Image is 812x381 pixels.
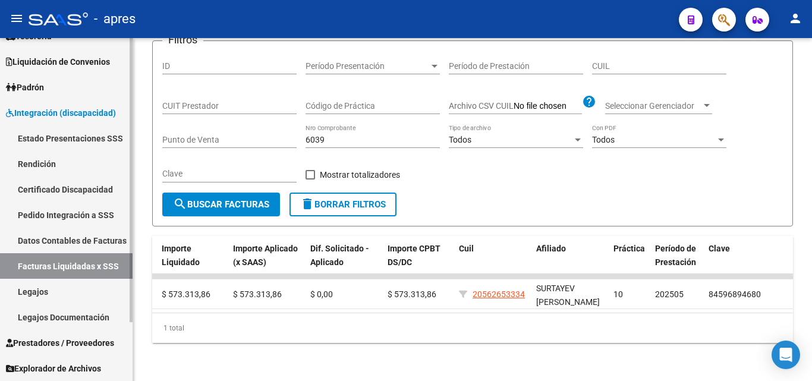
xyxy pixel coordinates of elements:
span: SURTAYEV [PERSON_NAME] [536,284,600,307]
span: 10 [613,289,623,299]
span: Explorador de Archivos [6,362,101,375]
span: Borrar Filtros [300,199,386,210]
span: Prestadores / Proveedores [6,336,114,349]
h3: Filtros [162,32,203,48]
span: Liquidación de Convenios [6,55,110,68]
mat-icon: help [582,95,596,109]
span: Período Presentación [306,61,429,71]
span: $ 573.313,86 [388,289,436,299]
span: Afiliado [536,244,566,253]
datatable-header-cell: Importe CPBT DS/DC [383,236,454,288]
input: Archivo CSV CUIL [514,101,582,112]
span: Todos [592,135,615,144]
datatable-header-cell: Práctica [609,236,650,288]
span: 202505 [655,289,684,299]
datatable-header-cell: Afiliado [531,236,609,288]
mat-icon: person [788,11,802,26]
span: Integración (discapacidad) [6,106,116,119]
span: Importe CPBT DS/DC [388,244,440,267]
span: - apres [94,6,136,32]
datatable-header-cell: Importe Liquidado [157,236,228,288]
span: $ 573.313,86 [162,289,210,299]
span: Buscar Facturas [173,199,269,210]
datatable-header-cell: Período de Prestación [650,236,704,288]
span: Archivo CSV CUIL [449,101,514,111]
span: Mostrar totalizadores [320,168,400,182]
span: Dif. Solicitado - Aplicado [310,244,369,267]
span: Cuil [459,244,474,253]
div: 1 total [152,313,793,343]
mat-icon: menu [10,11,24,26]
span: 20562653334 [473,289,525,299]
span: Importe Aplicado (x SAAS) [233,244,298,267]
button: Borrar Filtros [289,193,396,216]
datatable-header-cell: Cuil [454,236,531,288]
span: Período de Prestación [655,244,696,267]
span: Importe Liquidado [162,244,200,267]
div: Open Intercom Messenger [772,341,800,369]
datatable-header-cell: Clave [704,236,793,288]
span: 84596894680 [709,289,761,299]
datatable-header-cell: Importe Aplicado (x SAAS) [228,236,306,288]
mat-icon: delete [300,197,314,211]
span: Práctica [613,244,645,253]
datatable-header-cell: Dif. Solicitado - Aplicado [306,236,383,288]
span: $ 0,00 [310,289,333,299]
span: Padrón [6,81,44,94]
button: Buscar Facturas [162,193,280,216]
mat-icon: search [173,197,187,211]
span: Clave [709,244,730,253]
span: $ 573.313,86 [233,289,282,299]
span: Todos [449,135,471,144]
span: Seleccionar Gerenciador [605,101,701,111]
